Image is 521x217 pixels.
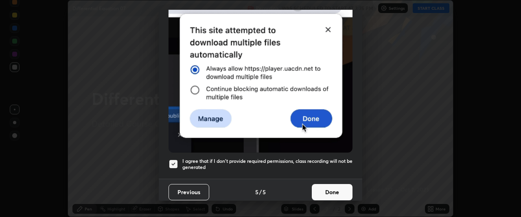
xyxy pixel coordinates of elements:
h5: I agree that if I don't provide required permissions, class recording will not be generated [182,158,352,171]
h4: 5 [263,188,266,196]
h4: 5 [255,188,258,196]
button: Previous [169,184,209,200]
h4: / [259,188,262,196]
button: Done [312,184,352,200]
